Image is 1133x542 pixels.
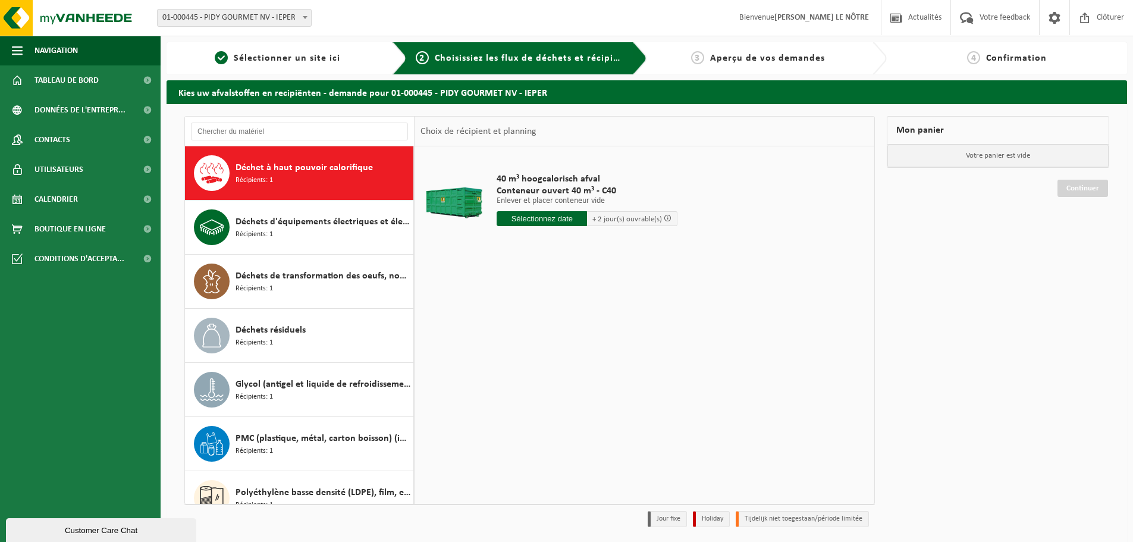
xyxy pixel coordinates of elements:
[34,125,70,155] span: Contacts
[185,309,414,363] button: Déchets résiduels Récipients: 1
[691,51,704,64] span: 3
[185,471,414,525] button: Polyéthylène basse densité (LDPE), film, en vrac, naturel Récipients: 1
[236,161,373,175] span: Déchet à haut pouvoir calorifique
[592,215,662,223] span: + 2 jour(s) ouvrable(s)
[34,214,106,244] span: Boutique en ligne
[185,146,414,200] button: Déchet à haut pouvoir calorifique Récipients: 1
[887,116,1109,145] div: Mon panier
[497,197,677,205] p: Enlever et placer conteneur vide
[185,255,414,309] button: Déchets de transformation des oeufs, non emballé, cat 3 Récipients: 1
[34,244,124,274] span: Conditions d'accepta...
[157,9,312,27] span: 01-000445 - PIDY GOURMET NV - IEPER
[415,117,542,146] div: Choix de récipient et planning
[236,269,410,283] span: Déchets de transformation des oeufs, non emballé, cat 3
[34,65,99,95] span: Tableau de bord
[236,446,273,457] span: Récipients: 1
[236,500,273,511] span: Récipients: 1
[34,184,78,214] span: Calendrier
[34,95,125,125] span: Données de l'entrepr...
[185,363,414,417] button: Glycol (antigel et liquide de refroidissement) in 200l Récipients: 1
[34,155,83,184] span: Utilisateurs
[236,229,273,240] span: Récipients: 1
[497,173,677,185] span: 40 m³ hoogcalorisch afval
[236,337,273,349] span: Récipients: 1
[191,123,408,140] input: Chercher du matériel
[497,211,587,226] input: Sélectionnez date
[34,36,78,65] span: Navigation
[185,417,414,471] button: PMC (plastique, métal, carton boisson) (industriel) Récipients: 1
[887,145,1109,167] p: Votre panier est vide
[1057,180,1108,197] a: Continuer
[693,511,730,527] li: Holiday
[236,485,410,500] span: Polyéthylène basse densité (LDPE), film, en vrac, naturel
[774,13,869,22] strong: [PERSON_NAME] LE NÔTRE
[236,377,410,391] span: Glycol (antigel et liquide de refroidissement) in 200l
[497,185,677,197] span: Conteneur ouvert 40 m³ - C40
[648,511,687,527] li: Jour fixe
[236,323,306,337] span: Déchets résiduels
[236,283,273,295] span: Récipients: 1
[167,80,1127,104] h2: Kies uw afvalstoffen en recipiënten - demande pour 01-000445 - PIDY GOURMET NV - IEPER
[236,175,273,186] span: Récipients: 1
[234,54,340,63] span: Sélectionner un site ici
[6,516,199,542] iframe: chat widget
[236,431,410,446] span: PMC (plastique, métal, carton boisson) (industriel)
[416,51,429,64] span: 2
[236,391,273,403] span: Récipients: 1
[185,200,414,255] button: Déchets d'équipements électriques et électroniques - Sans tubes cathodiques Récipients: 1
[710,54,825,63] span: Aperçu de vos demandes
[158,10,311,26] span: 01-000445 - PIDY GOURMET NV - IEPER
[967,51,980,64] span: 4
[236,215,410,229] span: Déchets d'équipements électriques et électroniques - Sans tubes cathodiques
[215,51,228,64] span: 1
[435,54,633,63] span: Choisissiez les flux de déchets et récipients
[736,511,869,527] li: Tijdelijk niet toegestaan/période limitée
[172,51,383,65] a: 1Sélectionner un site ici
[986,54,1047,63] span: Confirmation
